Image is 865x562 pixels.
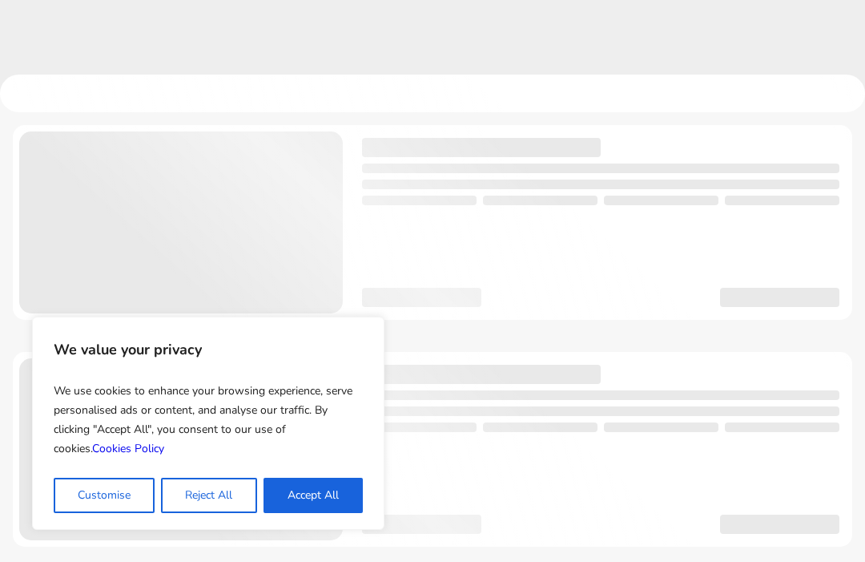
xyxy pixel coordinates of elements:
button: Customise [54,478,155,513]
button: Reject All [161,478,256,513]
p: We value your privacy [54,334,363,366]
div: We value your privacy [32,317,384,530]
p: We use cookies to enhance your browsing experience, serve personalised ads or content, and analys... [54,375,363,465]
button: Accept All [264,478,363,513]
a: Cookies Policy [92,441,164,456]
